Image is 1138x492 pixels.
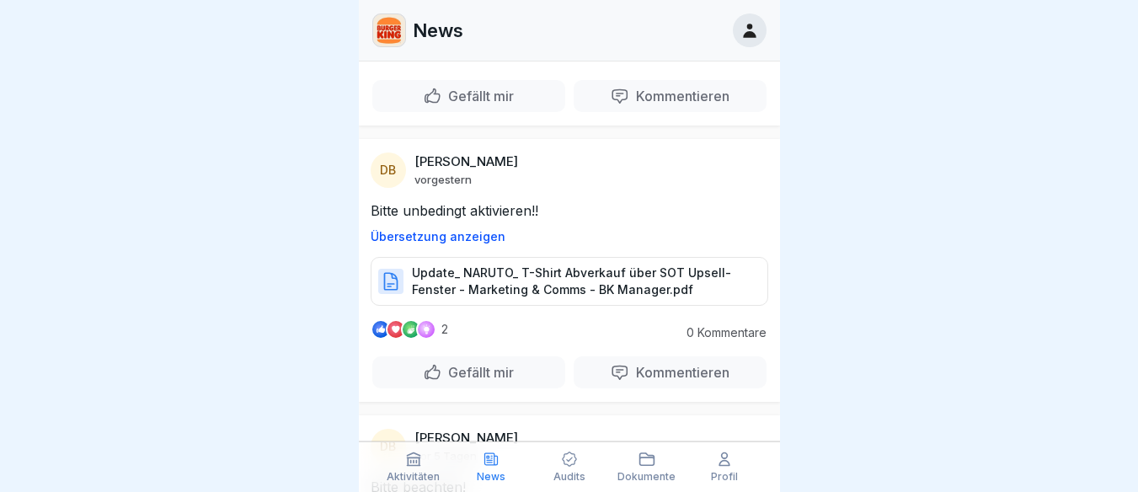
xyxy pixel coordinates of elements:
p: Update_ NARUTO_ T-Shirt Abverkauf über SOT Upsell-Fenster - Marketing & Comms - BK Manager.pdf [412,265,751,298]
p: Profil [711,471,738,483]
p: News [477,471,505,483]
p: News [413,19,463,41]
p: Kommentieren [629,364,729,381]
p: Gefällt mir [441,364,514,381]
p: Audits [553,471,585,483]
p: vorgestern [414,173,472,186]
p: Aktivitäten [387,471,440,483]
p: Übersetzung anzeigen [371,230,768,243]
p: [PERSON_NAME] [414,154,518,169]
div: DB [371,152,406,188]
a: Update_ NARUTO_ T-Shirt Abverkauf über SOT Upsell-Fenster - Marketing & Comms - BK Manager.pdf [371,281,768,297]
p: Gefällt mir [441,88,514,104]
p: Kommentieren [629,88,729,104]
p: 2 [441,323,448,336]
p: [PERSON_NAME] [414,430,518,446]
p: Bitte unbedingt aktivieren!! [371,201,768,220]
img: w2f18lwxr3adf3talrpwf6id.png [373,14,405,46]
p: 0 Kommentare [674,326,767,340]
div: DB [371,429,406,464]
p: Dokumente [617,471,676,483]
